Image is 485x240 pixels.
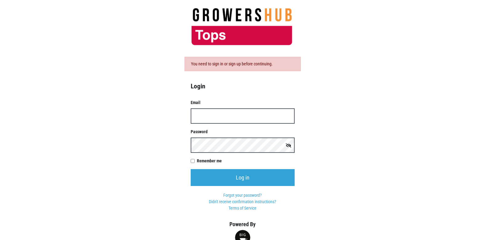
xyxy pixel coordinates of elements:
label: Password [191,129,295,135]
label: Email [191,99,295,106]
h4: Login [191,82,295,90]
h5: Powered By [181,221,304,228]
img: 279edf242af8f9d49a69d9d2afa010fb.png [181,8,304,46]
a: Forgot your password? [223,193,262,198]
div: You need to sign in or sign up before continuing. [185,57,301,71]
a: Didn't receive confirmation instructions? [209,199,276,204]
a: Terms of Service [229,206,256,211]
input: Log in [191,169,295,186]
label: Remember me [197,158,295,164]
